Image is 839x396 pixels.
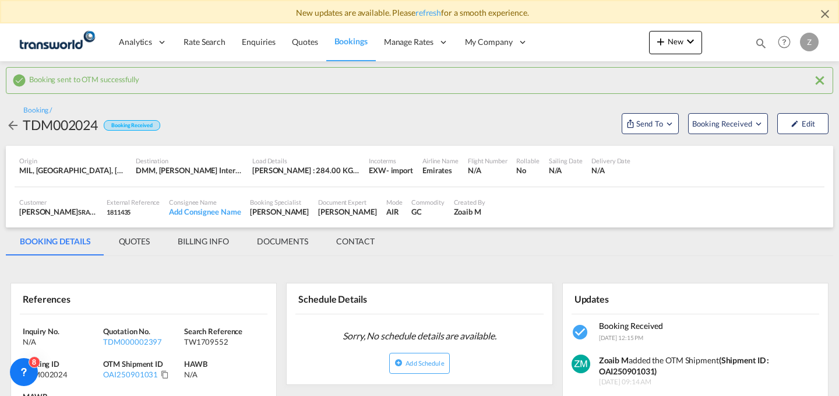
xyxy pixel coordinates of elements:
[369,156,413,165] div: Incoterms
[572,288,693,309] div: Updates
[242,37,276,47] span: Enquiries
[12,73,26,87] md-icon: icon-checkbox-marked-circle
[411,206,444,217] div: GC
[549,165,583,176] div: N/A
[184,337,262,347] div: TW1709552
[252,165,359,176] div: [PERSON_NAME] : 284.00 KG | Volumetric Wt : 284.00 KG | Chargeable Wt : 284.00 KG
[800,33,819,51] div: Z
[622,113,679,134] button: Open demo menu
[23,327,59,336] span: Inquiry No.
[161,370,169,379] md-icon: Click to Copy
[326,23,376,61] a: Bookings
[386,206,403,217] div: AIR
[755,37,767,50] md-icon: icon-magnify
[516,165,539,176] div: No
[23,369,100,380] div: TDM002024
[422,165,459,176] div: Emirates
[184,37,225,47] span: Rate Search
[572,355,590,373] img: v+XMcPmzgAAAABJRU5ErkJggg==
[6,118,20,132] md-icon: icon-arrow-left
[250,206,309,217] div: [PERSON_NAME]
[104,120,160,131] div: Booking Received
[457,23,536,61] div: My Company
[184,327,242,336] span: Search Reference
[454,206,485,217] div: Zoaib M
[119,36,152,48] span: Analytics
[516,156,539,165] div: Rollable
[411,198,444,206] div: Commodity
[29,72,139,84] span: Booking sent to OTM successfully
[184,359,207,369] span: HAWB
[284,23,326,61] a: Quotes
[755,37,767,54] div: icon-magnify
[338,325,501,347] span: Sorry, No schedule details are available.
[654,37,697,46] span: New
[23,106,52,115] div: Booking /
[386,198,403,206] div: Mode
[599,355,816,377] div: added the OTM Shipment
[234,23,284,61] a: Enquiries
[635,118,664,129] span: Send To
[599,321,663,331] span: Booking Received
[454,198,485,206] div: Created By
[599,377,816,387] span: [DATE] 09:14 AM
[243,227,322,255] md-tab-item: DOCUMENTS
[103,327,150,336] span: Quotation No.
[774,32,800,53] div: Help
[591,156,630,165] div: Delivery Date
[250,198,309,206] div: Booking Specialist
[252,156,359,165] div: Load Details
[20,288,142,309] div: References
[692,118,753,129] span: Booking Received
[468,165,507,176] div: N/A
[688,113,768,134] button: Open demo menu
[169,206,241,217] div: Add Consignee Name
[422,156,459,165] div: Airline Name
[17,29,96,55] img: 1a84b2306ded11f09c1219774cd0a0fe.png
[774,32,794,52] span: Help
[599,355,629,365] strong: Zoaib M
[107,198,160,206] div: External Reference
[19,165,126,176] div: MIL, Metropolitan Area, Milan, Botswana, Southern Africa, Africa
[813,73,827,87] md-icon: icon-close
[105,227,164,255] md-tab-item: QUOTES
[389,353,449,374] button: icon-plus-circleAdd Schedule
[591,165,630,176] div: N/A
[103,359,163,369] span: OTM Shipment ID
[384,36,433,48] span: Manage Rates
[649,31,702,54] button: icon-plus 400-fgNewicon-chevron-down
[103,337,181,347] div: TDM000002397
[169,198,241,206] div: Consignee Name
[136,165,243,176] div: DMM, King Fahd International, Ad Dammam, Saudi Arabia, Middle East, Middle East
[23,115,98,134] div: TDM002024
[175,23,234,61] a: Rate Search
[19,156,126,165] div: Origin
[415,8,441,17] a: refresh
[777,113,829,134] button: icon-pencilEdit
[818,7,832,21] md-icon: icon-close
[369,165,386,176] div: EXW
[295,288,417,309] div: Schedule Details
[465,36,513,48] span: My Company
[6,227,105,255] md-tab-item: BOOKING DETAILS
[6,227,389,255] md-pagination-wrapper: Use the left and right arrow keys to navigate between tabs
[334,36,368,46] span: Bookings
[23,337,100,347] div: N/A
[184,369,265,380] div: N/A
[6,115,23,134] div: icon-arrow-left
[318,206,377,217] div: [PERSON_NAME]
[1,7,838,19] div: New updates are available. Please for a smooth experience.
[78,207,209,216] span: SRACO FOR INFORMATION & TECHNOLOGY
[19,206,97,217] div: [PERSON_NAME]
[549,156,583,165] div: Sailing Date
[322,227,389,255] md-tab-item: CONTACT
[394,359,403,367] md-icon: icon-plus-circle
[376,23,457,61] div: Manage Rates
[683,34,697,48] md-icon: icon-chevron-down
[468,156,507,165] div: Flight Number
[103,369,158,380] div: OAI250901031
[406,359,444,367] span: Add Schedule
[791,120,799,128] md-icon: icon-pencil
[572,323,590,342] md-icon: icon-checkbox-marked-circle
